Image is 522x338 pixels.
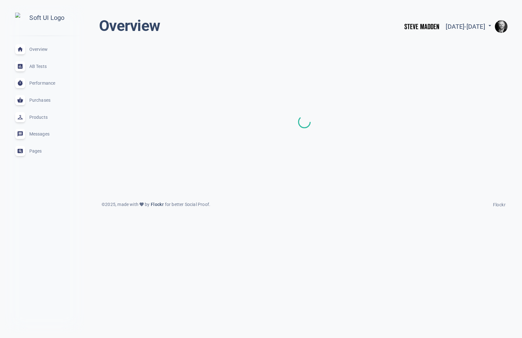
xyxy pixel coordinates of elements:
[150,201,165,208] a: Flockr
[5,75,84,92] a: Performance
[15,13,74,23] img: Soft UI Logo
[5,41,84,58] a: Overview
[493,202,506,207] span: Flockr
[139,202,144,207] span: favorite
[5,58,84,75] a: AB Tests
[99,16,160,35] h1: Overview
[5,125,84,142] a: Messages
[5,142,84,160] a: Pages
[150,202,165,207] span: Flockr
[446,23,493,30] span: [DATE] - [DATE]
[495,20,507,33] img: e9922e3fc00dd5316fa4c56e6d75935f
[493,200,506,208] a: Flockr
[403,16,441,36] img: stevemadden
[98,201,214,208] div: © 2025 , made with by for better Social Proof.
[5,92,84,109] a: Purchases
[5,109,84,126] a: Products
